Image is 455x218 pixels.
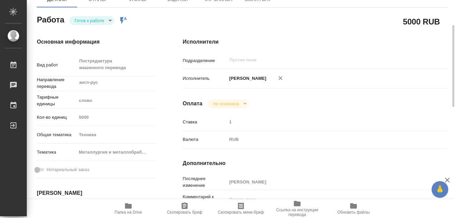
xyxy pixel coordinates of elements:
input: Пустое поле [229,56,410,64]
p: Подразделение [183,57,227,64]
span: Папка на Drive [115,210,142,215]
span: Скопировать бриф [167,210,202,215]
h4: Исполнители [183,38,448,46]
button: 🙏 [432,181,448,198]
button: Готов к работе [73,18,106,23]
div: Готов к работе [208,99,249,108]
p: [PERSON_NAME] [227,75,266,82]
button: Не оплачена [211,101,241,107]
h4: Оплата [183,100,202,108]
p: Кол-во единиц [37,114,76,121]
p: Исполнитель [183,75,227,82]
input: Пустое поле [227,177,426,187]
p: Вид работ [37,62,76,68]
button: Скопировать мини-бриф [213,199,269,218]
p: Последнее изменение [183,175,227,189]
div: RUB [227,134,426,145]
button: Удалить исполнителя [273,71,288,86]
p: Общая тематика [37,131,76,138]
h4: Дополнительно [183,159,448,167]
button: Папка на Drive [100,199,156,218]
span: Скопировать мини-бриф [218,210,264,215]
div: Техника [76,129,156,141]
span: Обновить файлы [337,210,370,215]
p: Валюта [183,136,227,143]
p: Тарифные единицы [37,94,76,107]
h2: 5000 RUB [403,16,440,27]
button: Обновить файлы [325,199,382,218]
span: Ссылка на инструкции перевода [273,208,321,217]
button: Скопировать бриф [156,199,213,218]
p: Направление перевода [37,76,76,90]
div: Готов к работе [69,16,114,25]
p: Комментарий к работе [183,194,227,207]
input: Пустое поле [227,117,426,127]
input: Пустое поле [76,112,156,122]
span: 🙏 [434,182,446,197]
h2: Работа [37,13,64,25]
p: Ставка [183,119,227,125]
div: Металлургия и металлобработка [76,147,156,158]
h4: Основная информация [37,38,156,46]
div: слово [76,95,156,106]
button: Ссылка на инструкции перевода [269,199,325,218]
h4: [PERSON_NAME] [37,189,156,197]
p: Тематика [37,149,76,156]
span: Нотариальный заказ [47,166,89,173]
